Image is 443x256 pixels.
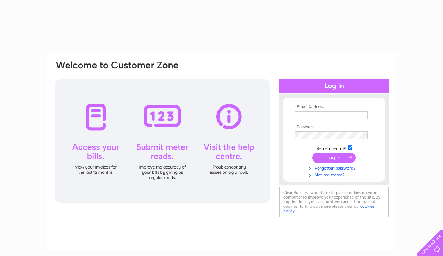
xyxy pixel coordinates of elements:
a: Not registered? [295,171,375,178]
th: Password: [293,124,375,129]
td: Remember me? [293,144,375,151]
input: Submit [312,153,356,163]
th: Email Address: [293,105,375,110]
a: Forgotten password? [295,164,375,171]
a: cookies policy [283,204,374,213]
div: Clear Business would like to place cookies on your computer to improve your experience of the sit... [279,187,389,217]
